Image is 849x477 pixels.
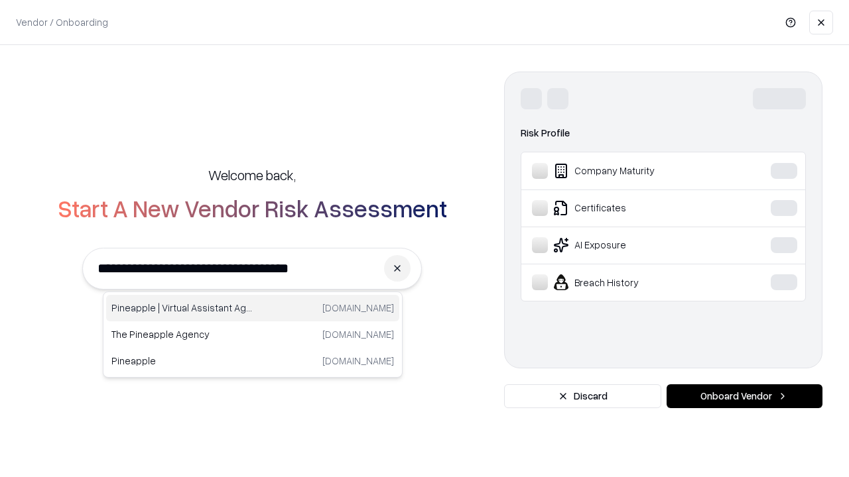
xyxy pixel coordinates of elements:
p: The Pineapple Agency [111,327,253,341]
h5: Welcome back, [208,166,296,184]
p: [DOMAIN_NAME] [322,301,394,315]
h2: Start A New Vendor Risk Assessment [58,195,447,221]
p: Vendor / Onboarding [16,15,108,29]
button: Onboard Vendor [667,384,822,408]
div: Risk Profile [521,125,806,141]
button: Discard [504,384,661,408]
div: Breach History [532,274,730,290]
p: [DOMAIN_NAME] [322,354,394,368]
p: Pineapple | Virtual Assistant Agency [111,301,253,315]
div: Company Maturity [532,163,730,179]
p: [DOMAIN_NAME] [322,327,394,341]
div: Certificates [532,200,730,216]
div: AI Exposure [532,237,730,253]
div: Suggestions [103,291,403,378]
p: Pineapple [111,354,253,368]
